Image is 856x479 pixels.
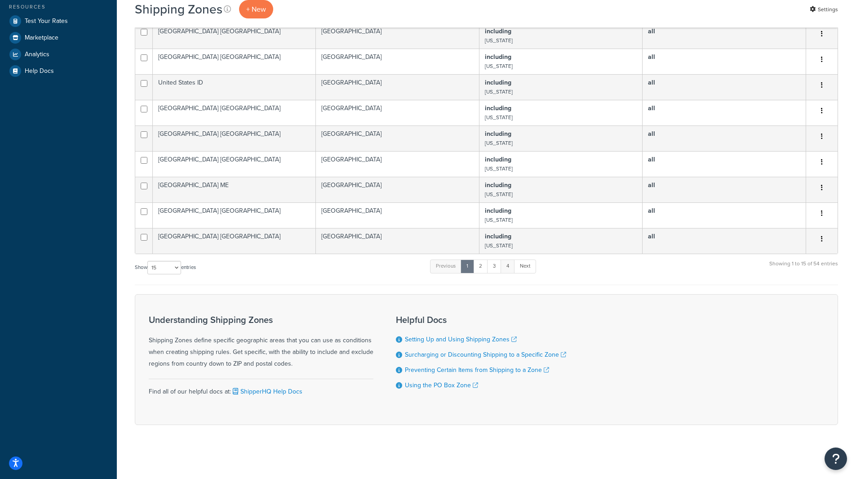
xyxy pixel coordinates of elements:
[485,129,511,139] b: including
[485,155,511,164] b: including
[485,78,511,87] b: including
[514,260,536,273] a: Next
[405,365,549,375] a: Preventing Certain Items from Shipping to a Zone
[461,260,474,273] a: 1
[648,129,655,139] b: all
[825,448,847,470] button: Open Resource Center
[485,27,511,36] b: including
[316,49,479,74] td: [GEOGRAPHIC_DATA]
[7,13,110,29] a: Test Your Rates
[405,350,566,359] a: Surcharging or Discounting Shipping to a Specific Zone
[246,4,266,14] span: + New
[149,379,373,398] div: Find all of our helpful docs at:
[153,202,316,228] td: [GEOGRAPHIC_DATA] [GEOGRAPHIC_DATA]
[648,206,655,215] b: all
[7,3,110,11] div: Resources
[153,100,316,125] td: [GEOGRAPHIC_DATA] [GEOGRAPHIC_DATA]
[487,260,501,273] a: 3
[405,335,517,344] a: Setting Up and Using Shipping Zones
[485,180,511,190] b: including
[25,67,54,75] span: Help Docs
[485,113,513,121] small: [US_STATE]
[25,51,49,58] span: Analytics
[485,190,513,198] small: [US_STATE]
[485,103,511,113] b: including
[316,202,479,228] td: [GEOGRAPHIC_DATA]
[316,177,479,202] td: [GEOGRAPHIC_DATA]
[485,232,511,241] b: including
[485,165,513,173] small: [US_STATE]
[316,125,479,151] td: [GEOGRAPHIC_DATA]
[648,180,655,190] b: all
[648,103,655,113] b: all
[153,74,316,100] td: United States ID
[7,30,110,46] a: Marketplace
[135,0,222,18] h1: Shipping Zones
[25,18,68,25] span: Test Your Rates
[25,34,58,42] span: Marketplace
[153,151,316,177] td: [GEOGRAPHIC_DATA] [GEOGRAPHIC_DATA]
[7,63,110,79] a: Help Docs
[316,74,479,100] td: [GEOGRAPHIC_DATA]
[473,260,488,273] a: 2
[396,315,566,325] h3: Helpful Docs
[769,259,838,278] div: Showing 1 to 15 of 54 entries
[405,381,478,390] a: Using the PO Box Zone
[153,125,316,151] td: [GEOGRAPHIC_DATA] [GEOGRAPHIC_DATA]
[147,261,181,274] select: Showentries
[430,260,461,273] a: Previous
[485,216,513,224] small: [US_STATE]
[316,100,479,125] td: [GEOGRAPHIC_DATA]
[485,62,513,70] small: [US_STATE]
[316,228,479,254] td: [GEOGRAPHIC_DATA]
[485,88,513,96] small: [US_STATE]
[648,232,655,241] b: all
[316,151,479,177] td: [GEOGRAPHIC_DATA]
[231,387,302,396] a: ShipperHQ Help Docs
[648,27,655,36] b: all
[135,261,196,274] label: Show entries
[153,228,316,254] td: [GEOGRAPHIC_DATA] [GEOGRAPHIC_DATA]
[485,206,511,215] b: including
[648,52,655,62] b: all
[810,3,838,16] a: Settings
[153,49,316,74] td: [GEOGRAPHIC_DATA] [GEOGRAPHIC_DATA]
[485,242,513,250] small: [US_STATE]
[648,155,655,164] b: all
[149,315,373,325] h3: Understanding Shipping Zones
[648,78,655,87] b: all
[485,36,513,45] small: [US_STATE]
[485,52,511,62] b: including
[501,260,515,273] a: 4
[153,177,316,202] td: [GEOGRAPHIC_DATA] ME
[485,139,513,147] small: [US_STATE]
[153,23,316,49] td: [GEOGRAPHIC_DATA] [GEOGRAPHIC_DATA]
[7,46,110,63] a: Analytics
[149,315,373,370] div: Shipping Zones define specific geographic areas that you can use as conditions when creating ship...
[316,23,479,49] td: [GEOGRAPHIC_DATA]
